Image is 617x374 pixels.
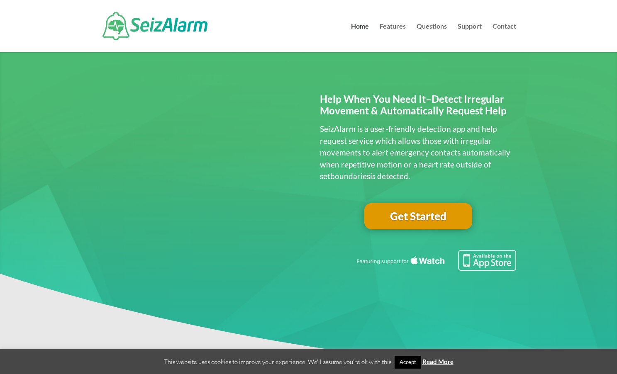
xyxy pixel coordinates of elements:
span: This website uses cookies to improve your experience. We'll assume you're ok with this. [164,358,454,366]
a: Features [380,23,406,52]
img: SeizAlarm [102,12,207,40]
img: Seizure detection available in the Apple App Store. [355,250,516,271]
a: Featuring seizure detection support for the Apple Watch [355,263,516,272]
a: Questions [417,23,447,52]
span: boundaries [330,171,370,181]
a: Home [351,23,369,52]
a: Contact [493,23,516,52]
a: Read More [422,358,454,365]
iframe: Help widget launcher [543,342,608,365]
a: Get Started [364,203,472,230]
a: Support [458,23,482,52]
a: Accept [395,356,421,369]
h2: Help When You Need It–Detect Irregular Movement & Automatically Request Help [320,93,516,121]
p: SeizAlarm is a user-friendly detection app and help request service which allows those with irreg... [320,123,516,182]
